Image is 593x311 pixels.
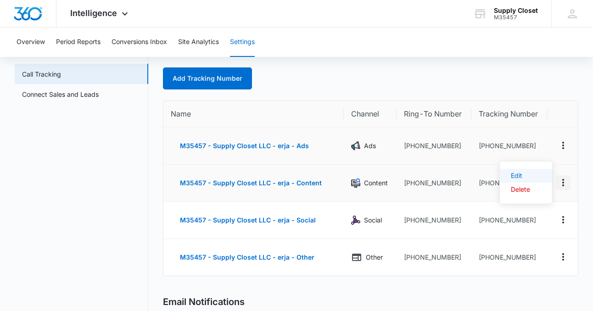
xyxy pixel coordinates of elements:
th: Tracking Number [471,101,548,128]
td: [PHONE_NUMBER] [471,128,548,165]
button: Actions [556,250,571,264]
td: [PHONE_NUMBER] [471,202,548,239]
button: Edit [499,169,552,183]
div: account id [494,14,538,21]
button: Actions [556,175,571,190]
img: Content [351,178,360,188]
td: [PHONE_NUMBER] [397,239,471,276]
button: M35457 - Supply Closet LLC - erja - Content [171,172,331,194]
button: Actions [556,138,571,153]
button: M35457 - Supply Closet LLC - erja - Ads [171,135,318,157]
button: Site Analytics [178,28,219,57]
a: Call Tracking [22,69,61,79]
th: Name [163,101,343,128]
button: Delete [499,183,552,196]
td: [PHONE_NUMBER] [471,165,548,202]
h2: Email Notifications [163,296,245,308]
div: account name [494,7,538,14]
button: Conversions Inbox [112,28,167,57]
div: Delete [510,186,530,193]
p: Social [364,215,382,225]
button: Period Reports [56,28,101,57]
button: Overview [17,28,45,57]
button: Settings [230,28,255,57]
button: Actions [556,212,571,227]
a: Connect Sales and Leads [22,89,99,99]
td: [PHONE_NUMBER] [471,239,548,276]
button: M35457 - Supply Closet LLC - erja - Social [171,209,325,231]
td: [PHONE_NUMBER] [397,165,471,202]
img: Ads [351,141,360,150]
p: Content [364,178,388,188]
td: [PHONE_NUMBER] [397,128,471,165]
th: Channel [344,101,397,128]
button: M35457 - Supply Closet LLC - erja - Other [171,246,324,268]
td: [PHONE_NUMBER] [397,202,471,239]
div: Edit [510,172,530,179]
a: Add Tracking Number [163,67,252,89]
img: Social [351,216,360,225]
p: Other [366,252,383,262]
span: Intelligence [70,8,117,18]
th: Ring-To Number [397,101,471,128]
p: Ads [364,141,376,151]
